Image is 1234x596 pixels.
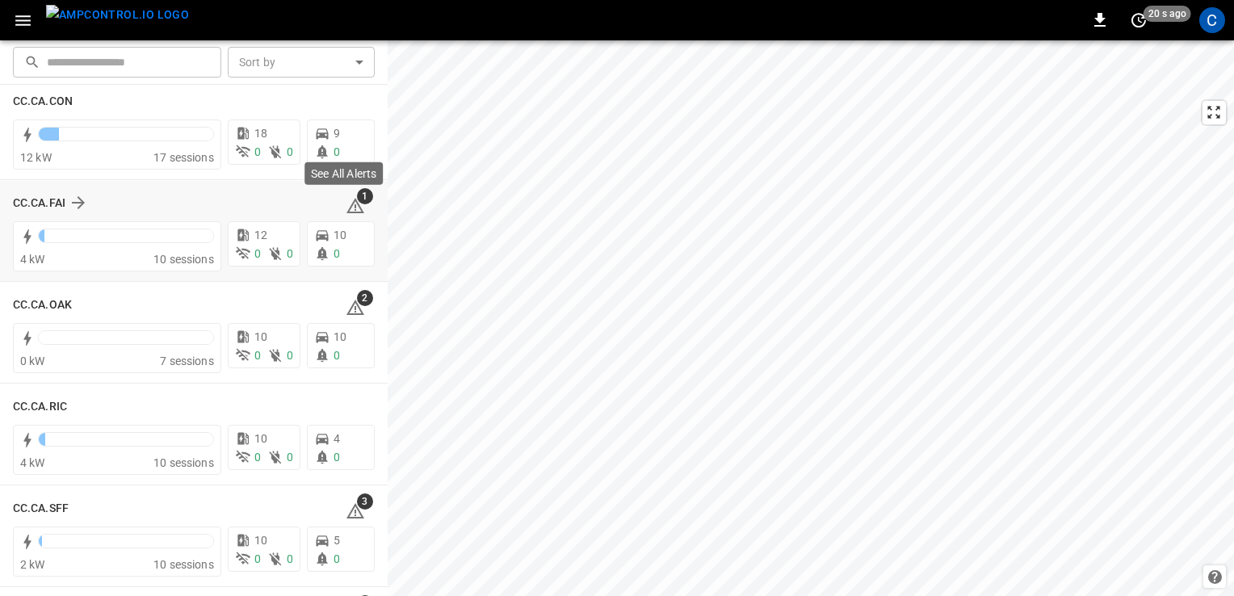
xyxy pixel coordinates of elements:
span: 18 [254,127,267,140]
span: 5 [334,534,340,547]
span: 0 [334,451,340,464]
div: profile-icon [1199,7,1225,33]
span: 0 [334,145,340,158]
p: See All Alerts [311,166,376,182]
span: 1 [357,188,373,204]
h6: CC.CA.CON [13,93,73,111]
h6: CC.CA.RIC [13,398,67,416]
span: 0 [254,552,261,565]
span: 10 [254,432,267,445]
span: 0 [254,247,261,260]
span: 0 [334,349,340,362]
span: 2 [357,290,373,306]
span: 10 sessions [153,456,214,469]
span: 0 [287,552,293,565]
span: 0 kW [20,355,45,367]
span: 10 [254,534,267,547]
span: 0 [287,451,293,464]
span: 0 [334,552,340,565]
span: 10 sessions [153,253,214,266]
span: 10 [254,330,267,343]
span: 20 s ago [1144,6,1191,22]
span: 17 sessions [153,151,214,164]
span: 0 [287,247,293,260]
h6: CC.CA.FAI [13,195,65,212]
span: 0 [254,451,261,464]
span: 9 [334,127,340,140]
span: 2 kW [20,558,45,571]
canvas: Map [388,40,1234,596]
span: 0 [287,349,293,362]
span: 4 [334,432,340,445]
span: 7 sessions [160,355,214,367]
span: 12 [254,229,267,241]
button: set refresh interval [1126,7,1152,33]
span: 12 kW [20,151,52,164]
span: 0 [334,247,340,260]
span: 10 [334,229,346,241]
span: 10 sessions [153,558,214,571]
span: 0 [287,145,293,158]
span: 10 [334,330,346,343]
h6: CC.CA.OAK [13,296,72,314]
span: 4 kW [20,253,45,266]
img: ampcontrol.io logo [46,5,189,25]
span: 4 kW [20,456,45,469]
h6: CC.CA.SFF [13,500,69,518]
span: 0 [254,145,261,158]
span: 3 [357,493,373,510]
span: 0 [254,349,261,362]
